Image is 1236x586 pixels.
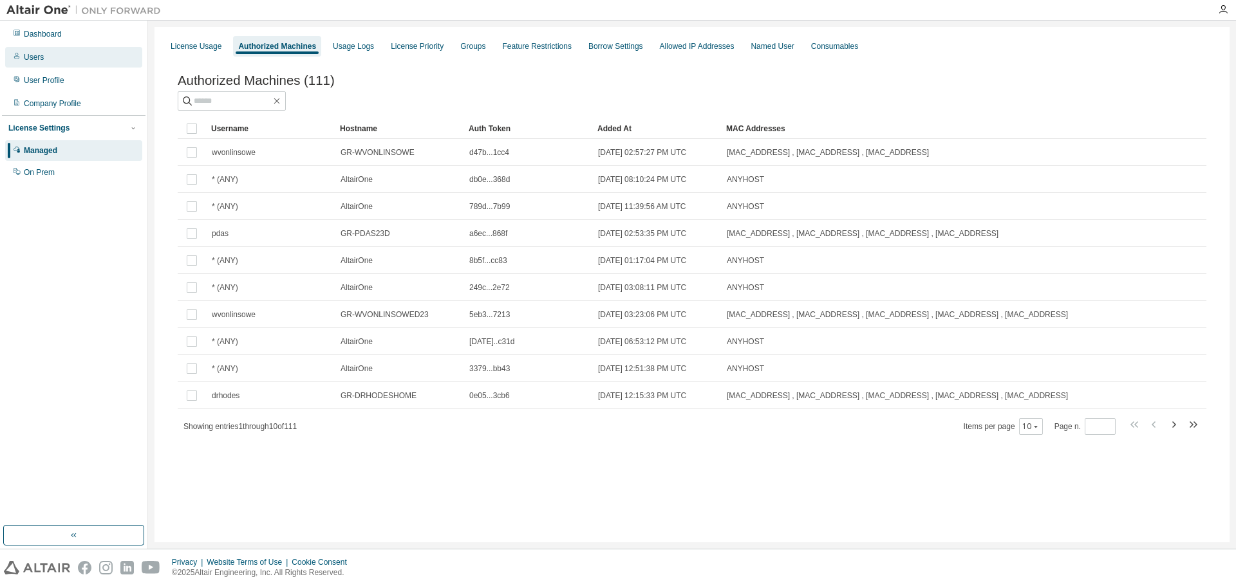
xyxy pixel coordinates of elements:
span: wvonlinsowe [212,309,256,320]
span: [MAC_ADDRESS] , [MAC_ADDRESS] , [MAC_ADDRESS] , [MAC_ADDRESS] , [MAC_ADDRESS] [727,390,1068,401]
div: Company Profile [24,98,81,109]
span: ANYHOST [727,201,764,212]
span: * (ANY) [212,255,238,266]
div: Hostname [340,118,458,139]
span: GR-DRHODESHOME [341,390,417,401]
span: [DATE] 12:15:33 PM UTC [598,390,686,401]
span: AltairOne [341,336,373,347]
span: AltairOne [341,255,373,266]
span: pdas [212,228,229,239]
span: AltairOne [341,174,373,185]
span: [MAC_ADDRESS] , [MAC_ADDRESS] , [MAC_ADDRESS] , [MAC_ADDRESS] [727,228,998,239]
span: [DATE]..c31d [469,336,514,347]
span: * (ANY) [212,363,238,374]
span: ANYHOST [727,282,764,293]
div: Username [211,118,330,139]
span: [MAC_ADDRESS] , [MAC_ADDRESS] , [MAC_ADDRESS] [727,147,929,158]
span: [DATE] 12:51:38 PM UTC [598,363,686,374]
div: License Settings [8,123,70,133]
span: ANYHOST [727,174,764,185]
div: Auth Token [469,118,587,139]
span: [DATE] 03:08:11 PM UTC [598,282,686,293]
span: ANYHOST [727,363,764,374]
span: * (ANY) [212,174,238,185]
span: AltairOne [341,201,373,212]
div: Privacy [172,557,207,567]
span: drhodes [212,390,239,401]
span: Items per page [964,418,1043,435]
span: a6ec...868f [469,228,507,239]
span: db0e...368d [469,174,510,185]
div: Usage Logs [333,41,374,51]
img: altair_logo.svg [4,561,70,574]
div: Managed [24,145,57,156]
div: On Prem [24,167,55,178]
div: Added At [597,118,716,139]
span: Page n. [1054,418,1116,435]
span: [DATE] 11:39:56 AM UTC [598,201,686,212]
div: Groups [460,41,485,51]
span: [DATE] 03:23:06 PM UTC [598,309,686,320]
div: Allowed IP Addresses [660,41,735,51]
span: GR-WVONLINSOWE [341,147,415,158]
img: youtube.svg [142,561,160,574]
span: [DATE] 08:10:24 PM UTC [598,174,686,185]
img: linkedin.svg [120,561,134,574]
span: [MAC_ADDRESS] , [MAC_ADDRESS] , [MAC_ADDRESS] , [MAC_ADDRESS] , [MAC_ADDRESS] [727,309,1068,320]
span: GR-PDAS23D [341,228,390,239]
span: Authorized Machines (111) [178,73,335,88]
span: * (ANY) [212,282,238,293]
span: 3379...bb43 [469,363,510,374]
div: Cookie Consent [292,557,354,567]
div: License Usage [171,41,221,51]
div: Consumables [811,41,858,51]
span: * (ANY) [212,336,238,347]
span: Showing entries 1 through 10 of 111 [183,422,297,431]
span: d47b...1cc4 [469,147,509,158]
span: 0e05...3cb6 [469,390,510,401]
div: User Profile [24,75,64,86]
span: [DATE] 06:53:12 PM UTC [598,336,686,347]
img: facebook.svg [78,561,91,574]
span: GR-WVONLINSOWED23 [341,309,429,320]
img: instagram.svg [99,561,113,574]
span: ANYHOST [727,255,764,266]
button: 10 [1022,421,1040,432]
div: Feature Restrictions [503,41,572,51]
span: 5eb3...7213 [469,309,510,320]
div: Users [24,52,44,62]
span: wvonlinsowe [212,147,256,158]
span: AltairOne [341,282,373,293]
div: Authorized Machines [238,41,316,51]
span: AltairOne [341,363,373,374]
div: Named User [751,41,794,51]
span: ANYHOST [727,336,764,347]
img: Altair One [6,4,167,17]
p: © 2025 Altair Engineering, Inc. All Rights Reserved. [172,567,355,578]
div: Website Terms of Use [207,557,292,567]
span: 249c...2e72 [469,282,510,293]
span: [DATE] 01:17:04 PM UTC [598,255,686,266]
div: Borrow Settings [588,41,643,51]
div: License Priority [391,41,444,51]
span: 8b5f...cc83 [469,255,507,266]
span: * (ANY) [212,201,238,212]
span: [DATE] 02:57:27 PM UTC [598,147,686,158]
span: [DATE] 02:53:35 PM UTC [598,228,686,239]
span: 789d...7b99 [469,201,510,212]
div: Dashboard [24,29,62,39]
div: MAC Addresses [726,118,1071,139]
